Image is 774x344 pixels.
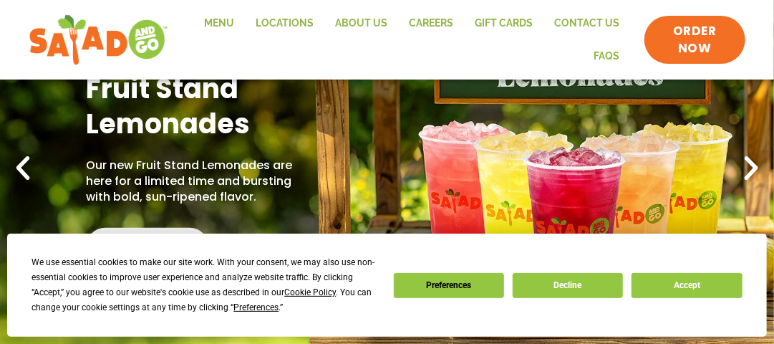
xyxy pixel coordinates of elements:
div: Cookie Consent Prompt [7,234,767,337]
button: Preferences [394,273,504,298]
a: FAQs [583,40,630,73]
a: Locations [245,7,324,40]
h2: Fruit Stand Lemonades [86,71,313,142]
a: About Us [324,7,398,40]
div: Previous slide [7,153,39,184]
nav: Menu [183,7,630,72]
span: ORDER NOW [659,23,731,57]
span: Cookie Policy [284,287,336,297]
div: We use essential cookies to make our site work. With your consent, we may also use non-essential ... [32,255,376,315]
a: Careers [398,7,464,40]
a: Contact Us [543,7,630,40]
p: Our new Fruit Stand Lemonades are here for a limited time and bursting with bold, sun-ripened fla... [86,158,313,206]
img: new-SAG-logo-768×292 [29,11,168,69]
button: Decline [513,273,623,298]
button: Accept [632,273,742,298]
div: Next slide [735,153,767,184]
a: Menu [193,7,245,40]
span: Preferences [233,302,279,312]
div: Order Now [86,228,209,267]
a: ORDER NOW [644,16,745,64]
a: GIFT CARDS [464,7,543,40]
